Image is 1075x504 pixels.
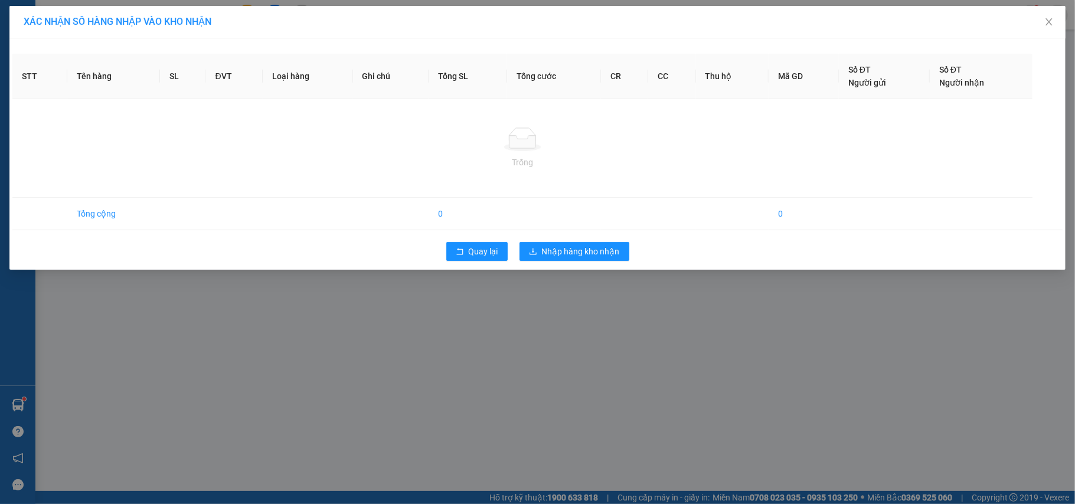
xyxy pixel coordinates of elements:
td: 0 [769,198,839,230]
span: Số ĐT [848,65,871,74]
th: Ghi chú [353,54,429,99]
th: Thu hộ [696,54,769,99]
li: Hotline: 1900 3383, ĐT/Zalo : 0862837383 [110,44,494,58]
th: ĐVT [205,54,263,99]
th: SL [160,54,205,99]
th: Tên hàng [67,54,160,99]
th: Loại hàng [263,54,353,99]
td: Tổng cộng [67,198,160,230]
button: Close [1032,6,1066,39]
th: CC [648,54,695,99]
span: rollback [456,247,464,257]
b: GỬI : VP [PERSON_NAME] [15,86,206,105]
span: Nhập hàng kho nhận [542,245,620,258]
td: 0 [429,198,507,230]
th: STT [12,54,67,99]
button: rollbackQuay lại [446,242,508,261]
span: Số ĐT [939,65,962,74]
img: logo.jpg [15,15,74,74]
button: downloadNhập hàng kho nhận [519,242,629,261]
span: Người nhận [939,78,984,87]
div: Trống [22,156,1023,169]
span: Quay lại [469,245,498,258]
th: CR [601,54,648,99]
th: Tổng SL [429,54,507,99]
span: Người gửi [848,78,886,87]
span: download [529,247,537,257]
li: 237 [PERSON_NAME] , [GEOGRAPHIC_DATA] [110,29,494,44]
span: close [1044,17,1054,27]
span: XÁC NHẬN SỐ HÀNG NHẬP VÀO KHO NHẬN [24,16,211,27]
th: Mã GD [769,54,839,99]
th: Tổng cước [507,54,601,99]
